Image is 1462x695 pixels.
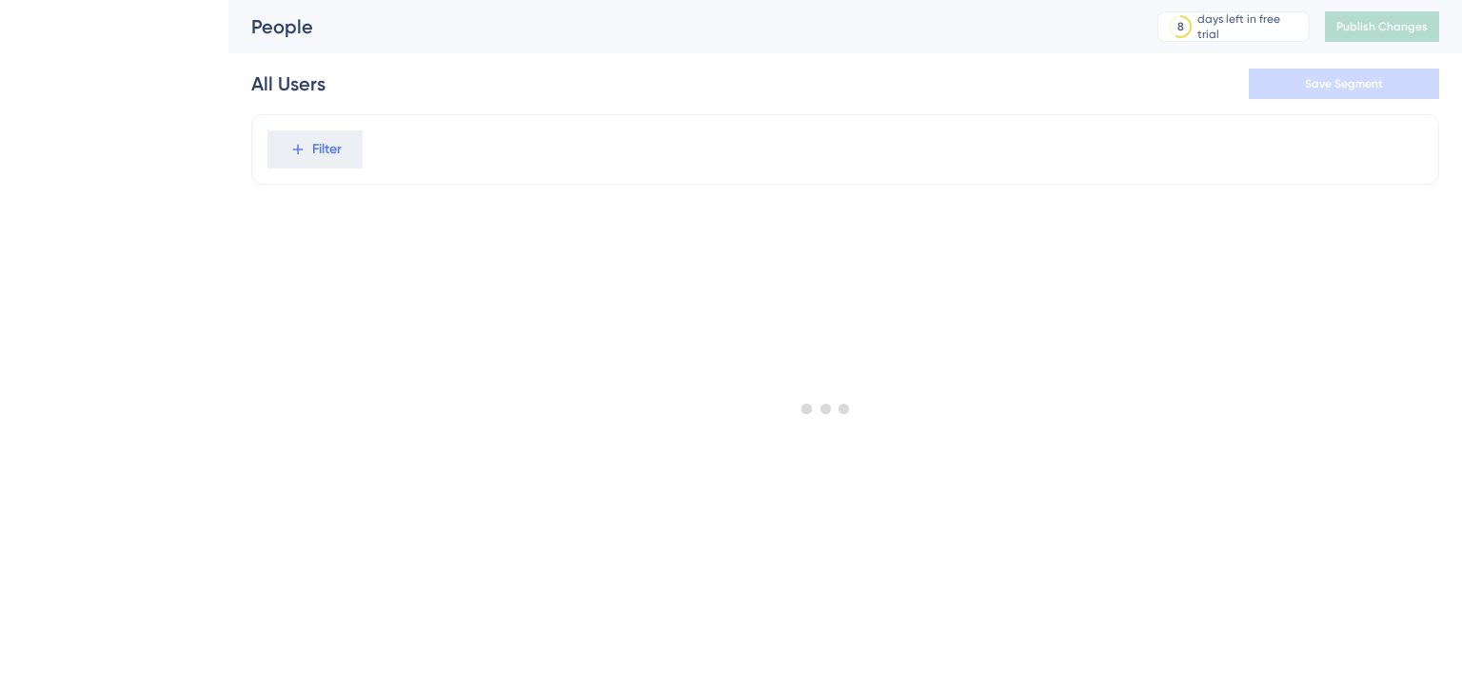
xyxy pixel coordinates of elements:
[251,13,1110,40] div: People
[1325,11,1439,42] button: Publish Changes
[1249,69,1439,99] button: Save Segment
[1177,19,1184,34] div: 8
[1197,11,1303,42] div: days left in free trial
[251,70,326,97] div: All Users
[1305,76,1383,91] span: Save Segment
[1336,19,1428,34] span: Publish Changes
